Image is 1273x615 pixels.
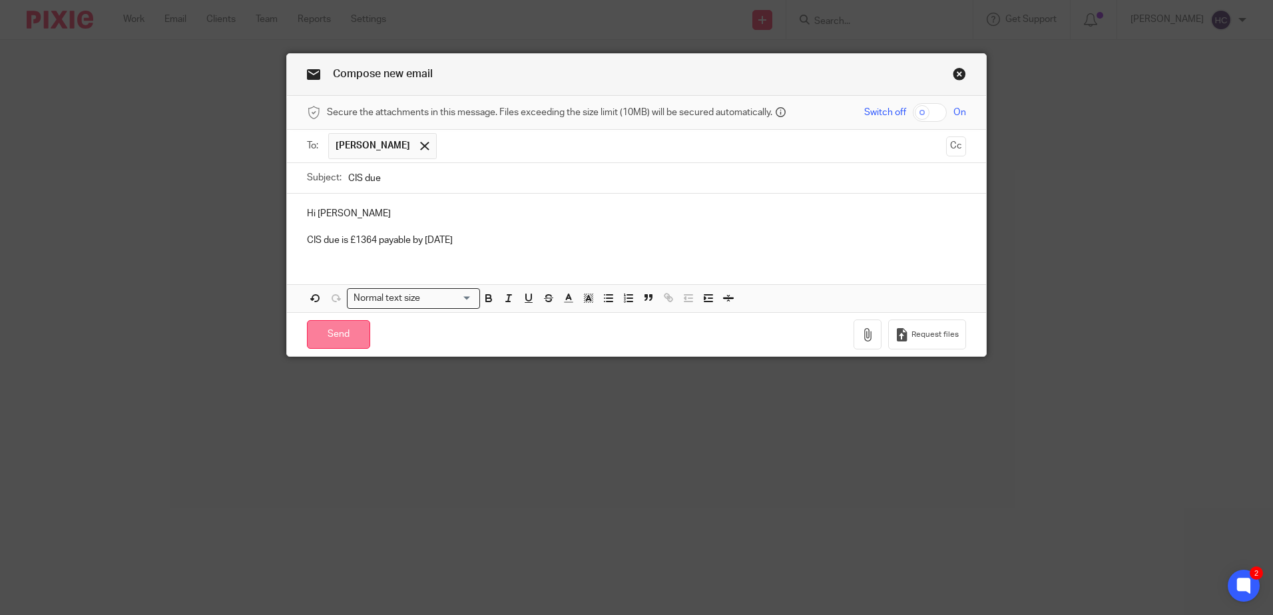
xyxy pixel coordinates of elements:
a: Close this dialog window [953,67,966,85]
span: Normal text size [350,292,423,306]
button: Cc [946,136,966,156]
input: Search for option [424,292,472,306]
span: [PERSON_NAME] [336,139,410,152]
button: Request files [888,319,965,349]
label: To: [307,139,322,152]
div: 2 [1250,566,1263,580]
p: Hi [PERSON_NAME] [307,207,966,220]
span: Switch off [864,106,906,119]
input: Send [307,320,370,349]
span: Compose new email [333,69,433,79]
p: CIS due is £1364 payable by [DATE] [307,234,966,247]
label: Subject: [307,171,342,184]
span: Request files [911,329,959,340]
span: On [953,106,966,119]
span: Secure the attachments in this message. Files exceeding the size limit (10MB) will be secured aut... [327,106,772,119]
div: Search for option [347,288,480,309]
